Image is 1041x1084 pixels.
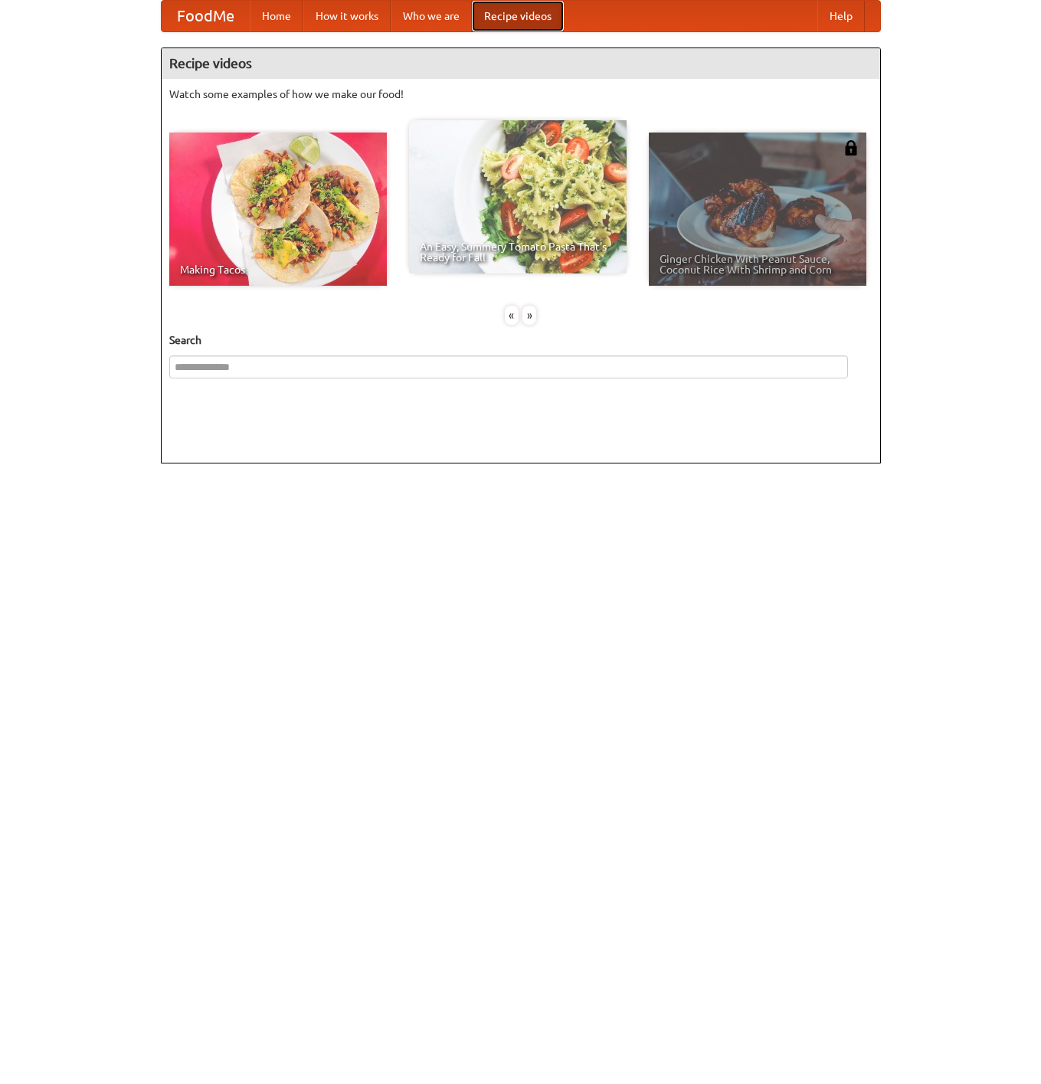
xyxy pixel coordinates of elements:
div: » [522,306,536,325]
a: FoodMe [162,1,250,31]
a: How it works [303,1,391,31]
a: Home [250,1,303,31]
h5: Search [169,332,872,348]
img: 483408.png [843,140,859,156]
a: Help [817,1,865,31]
p: Watch some examples of how we make our food! [169,87,872,102]
span: Making Tacos [180,264,376,275]
a: Making Tacos [169,133,387,286]
a: Recipe videos [472,1,564,31]
a: Who we are [391,1,472,31]
h4: Recipe videos [162,48,880,79]
span: An Easy, Summery Tomato Pasta That's Ready for Fall [420,241,616,263]
div: « [505,306,519,325]
a: An Easy, Summery Tomato Pasta That's Ready for Fall [409,120,627,273]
